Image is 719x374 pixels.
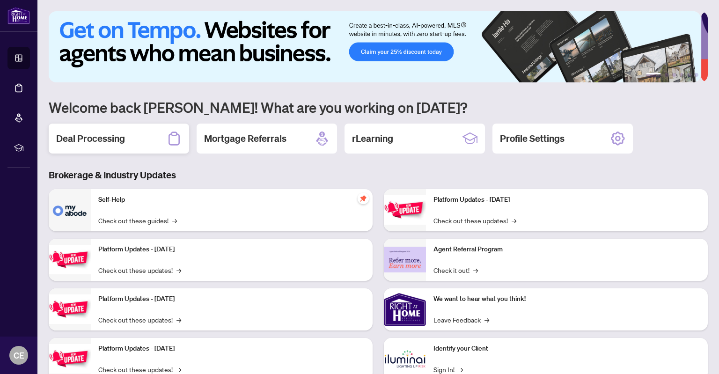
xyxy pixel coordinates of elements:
a: Check it out!→ [433,265,478,275]
img: Agent Referral Program [384,247,426,272]
button: 5 [687,73,691,77]
span: → [512,215,516,226]
span: → [172,215,177,226]
button: 1 [646,73,661,77]
p: Platform Updates - [DATE] [98,244,365,255]
button: 2 [665,73,668,77]
h2: Deal Processing [56,132,125,145]
span: → [484,315,489,325]
span: → [473,265,478,275]
img: Platform Updates - September 16, 2025 [49,245,91,274]
button: 4 [680,73,683,77]
p: Agent Referral Program [433,244,700,255]
span: → [176,265,181,275]
img: Slide 0 [49,11,701,82]
img: logo [7,7,30,24]
a: Leave Feedback→ [433,315,489,325]
p: Self-Help [98,195,365,205]
span: → [176,315,181,325]
a: Check out these guides!→ [98,215,177,226]
img: Platform Updates - July 8, 2025 [49,344,91,374]
h2: rLearning [352,132,393,145]
p: Platform Updates - [DATE] [98,294,365,304]
h3: Brokerage & Industry Updates [49,169,708,182]
p: Platform Updates - [DATE] [433,195,700,205]
p: Platform Updates - [DATE] [98,344,365,354]
h2: Profile Settings [500,132,565,145]
span: pushpin [358,193,369,204]
img: Self-Help [49,189,91,231]
a: Check out these updates!→ [433,215,516,226]
img: Platform Updates - July 21, 2025 [49,294,91,324]
p: Identify your Client [433,344,700,354]
a: Check out these updates!→ [98,265,181,275]
span: CE [14,349,24,362]
p: We want to hear what you think! [433,294,700,304]
button: 3 [672,73,676,77]
img: We want to hear what you think! [384,288,426,330]
button: 6 [695,73,698,77]
a: Check out these updates!→ [98,315,181,325]
h1: Welcome back [PERSON_NAME]! What are you working on [DATE]? [49,98,708,116]
h2: Mortgage Referrals [204,132,286,145]
img: Platform Updates - June 23, 2025 [384,195,426,225]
